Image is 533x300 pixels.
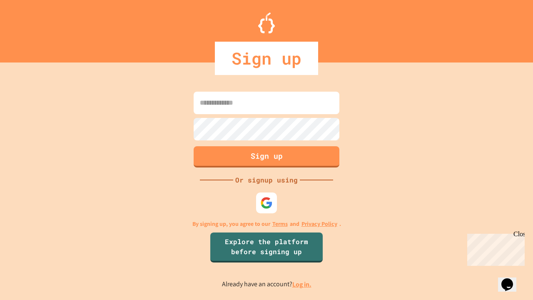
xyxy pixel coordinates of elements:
[272,220,288,228] a: Terms
[3,3,57,53] div: Chat with us now!Close
[233,175,300,185] div: Or signup using
[260,197,273,209] img: google-icon.svg
[194,146,339,167] button: Sign up
[192,220,341,228] p: By signing up, you agree to our and .
[210,232,323,262] a: Explore the platform before signing up
[301,220,337,228] a: Privacy Policy
[258,12,275,33] img: Logo.svg
[498,267,525,292] iframe: chat widget
[215,42,318,75] div: Sign up
[464,230,525,266] iframe: chat widget
[222,279,311,290] p: Already have an account?
[292,280,311,289] a: Log in.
